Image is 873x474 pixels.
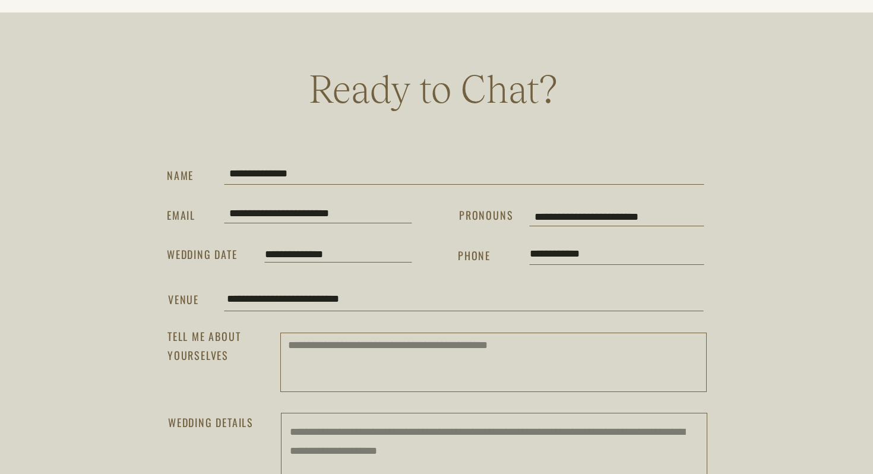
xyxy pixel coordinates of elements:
[167,166,197,181] h3: Name
[168,413,273,429] h3: Wedding Details
[168,290,201,305] h3: VENUE
[458,246,488,261] h3: phone
[167,245,256,260] h3: Wedding DATE
[309,66,607,108] h1: Ready to Chat?
[167,206,197,220] h3: email
[167,327,272,369] h3: tell me about yourselves
[459,206,518,220] h3: pronouns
